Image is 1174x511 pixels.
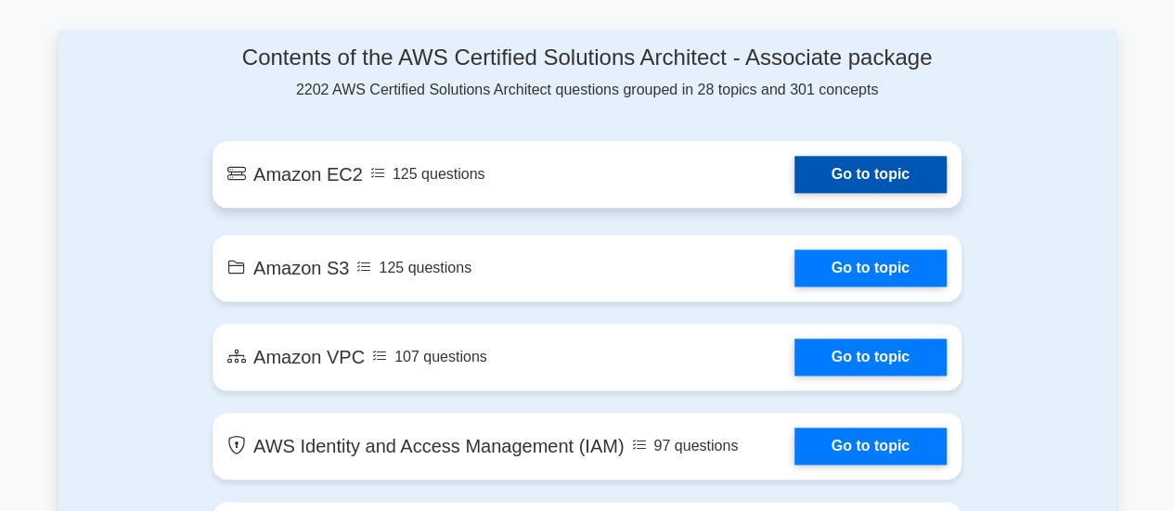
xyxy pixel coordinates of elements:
a: Go to topic [794,428,947,465]
a: Go to topic [794,249,947,287]
a: Go to topic [794,339,947,376]
a: Go to topic [794,156,947,193]
h4: Contents of the AWS Certified Solutions Architect - Associate package [213,45,961,71]
div: 2202 AWS Certified Solutions Architect questions grouped in 28 topics and 301 concepts [213,45,961,101]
